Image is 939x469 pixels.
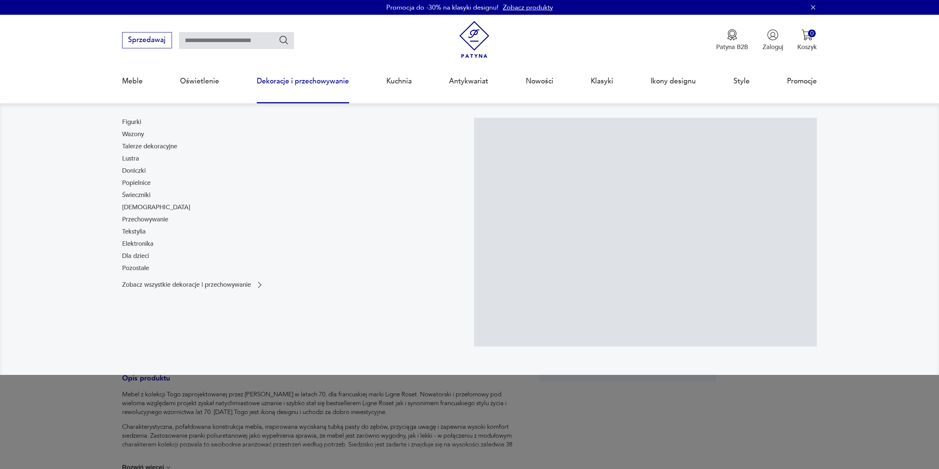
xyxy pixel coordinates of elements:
a: Klasyki [591,64,613,98]
a: [DEMOGRAPHIC_DATA] [122,203,190,212]
a: Doniczki [122,166,146,175]
a: Przechowywanie [122,215,168,224]
a: Talerze dekoracyjne [122,142,177,151]
button: Patyna B2B [716,29,748,51]
p: Promocja do -30% na klasyki designu! [386,3,498,12]
img: Ikona medalu [726,29,738,41]
a: Ikony designu [650,64,696,98]
img: Patyna - sklep z meblami i dekoracjami vintage [456,21,493,58]
a: Tekstylia [122,227,146,236]
button: Szukaj [279,35,289,45]
p: Zaloguj [763,43,783,51]
a: Kuchnia [386,64,412,98]
div: 0 [808,30,816,37]
p: Koszyk [797,43,817,51]
button: 0Koszyk [797,29,817,51]
a: Zobacz produkty [503,3,553,12]
a: Antykwariat [449,64,488,98]
a: Dla dzieci [122,252,149,261]
a: Style [733,64,750,98]
a: Zobacz wszystkie dekoracje i przechowywanie [122,280,264,289]
a: Wazony [122,130,144,139]
p: Patyna B2B [716,43,748,51]
a: Sprzedawaj [122,38,172,44]
img: Ikona koszyka [801,29,813,41]
a: Meble [122,64,143,98]
a: Dekoracje i przechowywanie [257,64,349,98]
a: Świeczniki [122,191,151,200]
button: Sprzedawaj [122,32,172,48]
button: Zaloguj [763,29,783,51]
a: Elektronika [122,239,153,248]
p: Zobacz wszystkie dekoracje i przechowywanie [122,282,251,288]
a: Nowości [526,64,553,98]
a: Ikona medaluPatyna B2B [716,29,748,51]
img: Ikonka użytkownika [767,29,779,41]
a: Lustra [122,154,139,163]
a: Figurki [122,118,141,127]
a: Popielnice [122,179,151,187]
a: Pozostałe [122,264,149,273]
a: Oświetlenie [180,64,219,98]
a: Promocje [787,64,817,98]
